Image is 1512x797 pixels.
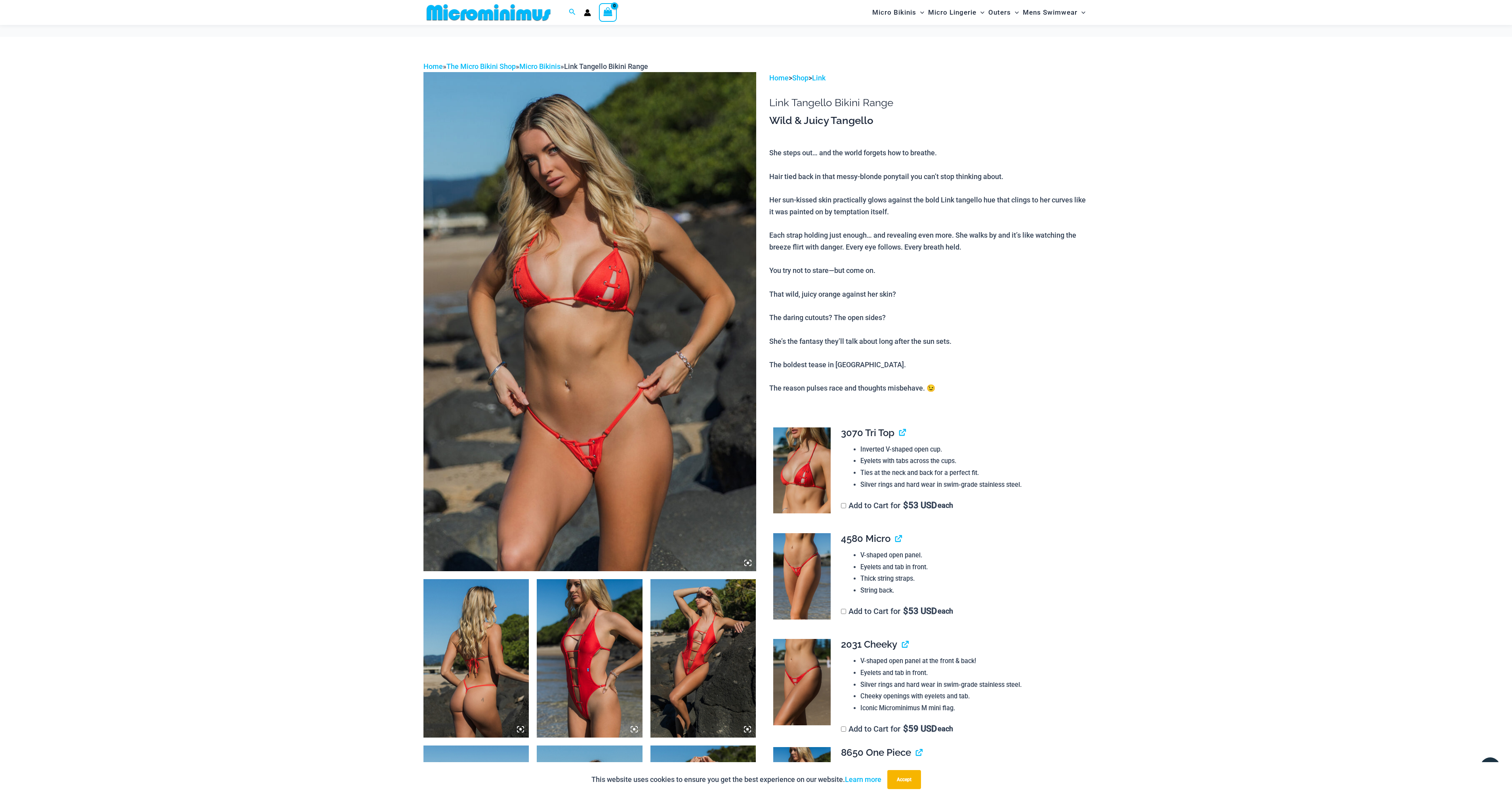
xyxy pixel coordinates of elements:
[860,690,1082,702] li: Cheeky openings with eyelets and tab.
[841,726,846,732] input: Add to Cart for$59 USD each
[860,573,1082,585] li: Thick string straps.
[1011,2,1019,23] span: Menu Toggle
[650,579,756,738] img: Link Tangello 8650 One Piece Monokini
[599,3,617,21] a: View Shopping Cart, empty
[841,747,911,758] span: 8650 One Piece
[938,501,953,509] span: each
[537,579,643,738] img: Link Tangello 8650 One Piece Monokini
[860,549,1082,561] li: V-shaped open panel.
[860,479,1082,491] li: Silver rings and hard wear in swim-grade stainless steel.
[773,427,831,514] img: Link Tangello 3070 Tri Top
[926,2,986,23] a: Micro LingerieMenu ToggleMenu Toggle
[812,74,826,82] a: Link
[841,639,897,650] span: 2031 Cheeky
[841,609,846,614] input: Add to Cart for$53 USD each
[903,607,937,615] span: 53 USD
[928,2,976,23] span: Micro Lingerie
[860,585,1082,597] li: String back.
[792,74,808,82] a: Shop
[938,725,953,733] span: each
[903,501,937,509] span: 53 USD
[841,606,953,616] label: Add to Cart for
[423,62,648,71] span: » » »
[423,72,756,571] img: Link Tangello 3070 Tri Top 4580 Micro
[423,62,443,71] a: Home
[860,655,1082,667] li: V-shaped open panel at the front & back!
[869,1,1089,24] nav: Site Navigation
[887,770,921,789] button: Accept
[903,500,908,510] span: $
[860,561,1082,573] li: Eyelets and tab in front.
[988,2,1011,23] span: Outers
[769,114,1089,128] h3: Wild & Juicy Tangello
[860,444,1082,456] li: Inverted V-shaped open cup.
[903,606,908,616] span: $
[564,62,648,71] span: Link Tangello Bikini Range
[773,639,831,725] img: Link Tangello 2031 Cheeky
[841,533,890,544] span: 4580 Micro
[916,2,924,23] span: Menu Toggle
[446,62,516,71] a: The Micro Bikini Shop
[938,607,953,615] span: each
[841,503,846,508] input: Add to Cart for$53 USD each
[870,2,926,23] a: Micro BikinisMenu ToggleMenu Toggle
[841,427,894,439] span: 3070 Tri Top
[769,74,789,82] a: Home
[769,72,1089,84] p: > >
[769,97,1089,109] h1: Link Tangello Bikini Range
[519,62,561,71] a: Micro Bikinis
[976,2,984,23] span: Menu Toggle
[569,8,576,17] a: Search icon link
[841,501,953,510] label: Add to Cart for
[1077,2,1085,23] span: Menu Toggle
[423,579,529,738] img: Link Tangello 8650 One Piece Monokini
[841,724,953,734] label: Add to Cart for
[860,702,1082,714] li: Iconic Microminimus M mini flag.
[860,667,1082,679] li: Eyelets and tab in front.
[591,774,881,786] p: This website uses cookies to ensure you get the best experience on our website.
[845,775,881,784] a: Learn more
[860,455,1082,467] li: Eyelets with tabs across the cups.
[903,724,908,734] span: $
[986,2,1021,23] a: OutersMenu ToggleMenu Toggle
[773,533,831,620] img: Link Tangello 4580 Micro
[769,147,1089,394] p: She steps out… and the world forgets how to breathe. Hair tied back in that messy-blonde ponytail...
[1021,2,1087,23] a: Mens SwimwearMenu ToggleMenu Toggle
[1023,2,1077,23] span: Mens Swimwear
[423,4,554,21] img: MM SHOP LOGO FLAT
[872,2,916,23] span: Micro Bikinis
[860,467,1082,479] li: Ties at the neck and back for a perfect fit.
[903,725,937,733] span: 59 USD
[584,9,591,16] a: Account icon link
[860,679,1082,691] li: Silver rings and hard wear in swim-grade stainless steel.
